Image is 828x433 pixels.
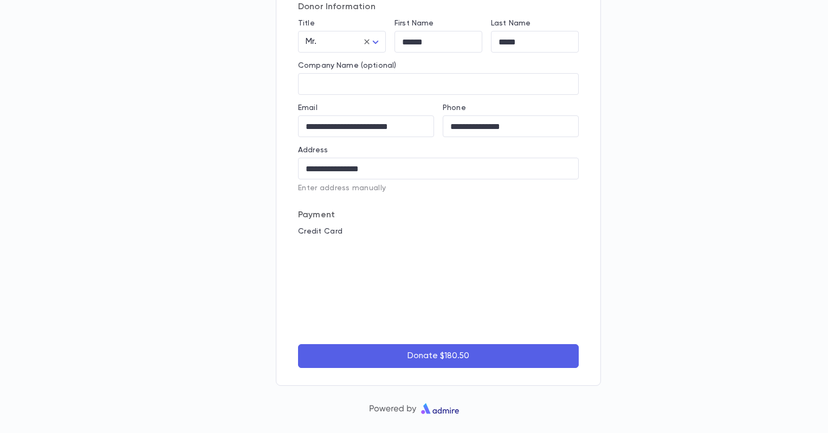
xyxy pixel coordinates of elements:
[306,37,316,46] span: Mr.
[491,19,531,28] label: Last Name
[298,146,328,154] label: Address
[298,31,386,53] div: Mr.
[298,227,579,236] p: Credit Card
[298,104,318,112] label: Email
[298,61,396,70] label: Company Name (optional)
[298,210,579,221] p: Payment
[298,2,579,12] p: Donor Information
[298,344,579,368] button: Donate $180.50
[394,19,434,28] label: First Name
[298,19,315,28] label: Title
[298,184,579,192] p: Enter address manually
[443,104,466,112] label: Phone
